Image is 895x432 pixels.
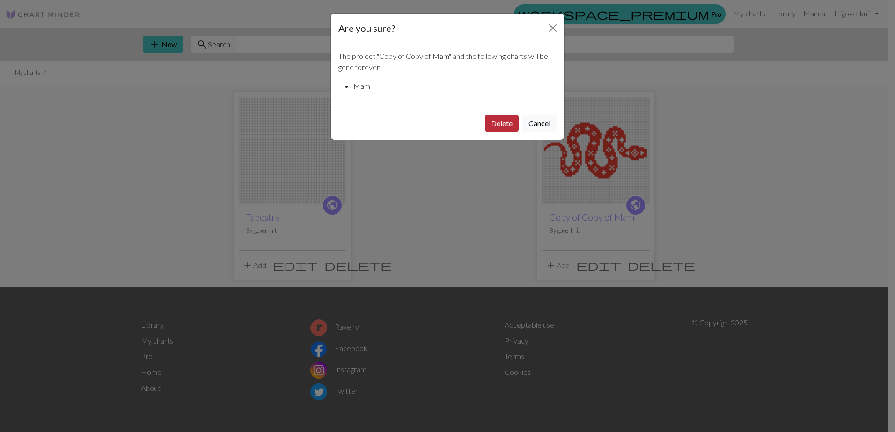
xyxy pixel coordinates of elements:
[338,21,395,35] h5: Are you sure?
[522,115,557,132] button: Cancel
[338,50,557,73] p: The project " Copy of Copy of Mam " and the following charts will be gone forever!
[353,80,557,92] li: Mam
[545,21,560,36] button: Close
[485,115,519,132] button: Delete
